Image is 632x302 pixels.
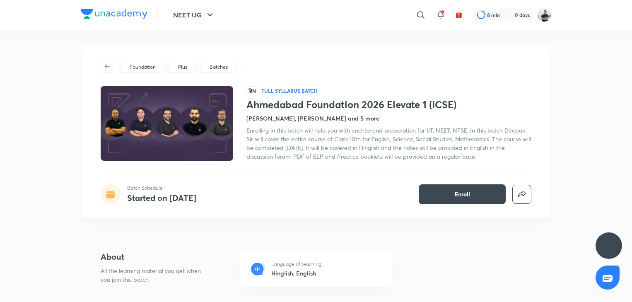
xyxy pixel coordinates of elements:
span: Enrolling in this batch will help you with end-to-end preparation for IIT, NEET, NTSE. In this ba... [246,126,531,160]
img: ttu [604,241,614,251]
button: avatar [452,8,466,22]
a: Company Logo [81,9,147,21]
h1: Ahmedabad Foundation 2026 Elevate 1 (ICSE) [246,99,531,111]
p: Batch Schedule [127,184,196,192]
h4: [PERSON_NAME], [PERSON_NAME] and 5 more [246,114,379,123]
span: हिN [246,86,258,95]
img: Thumbnail [99,85,234,162]
img: URVIK PATEL [537,8,551,22]
p: Language of teaching [271,261,321,268]
p: All the learning material you get when you join this batch [101,266,207,284]
a: Foundation [128,63,157,71]
p: Plus [178,63,187,71]
a: Batches [208,63,229,71]
h4: About [101,251,213,263]
span: Enroll [455,190,470,198]
img: avatar [455,11,463,19]
img: streak [505,11,513,19]
p: Batches [210,63,228,71]
button: NEET UG [168,7,220,23]
p: Foundation [130,63,156,71]
p: Full Syllabus Batch [261,87,318,94]
h6: Hinglish, English [271,269,321,278]
h4: Started on [DATE] [127,192,196,203]
a: Plus [177,63,189,71]
img: Company Logo [81,9,147,19]
button: Enroll [419,184,506,204]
